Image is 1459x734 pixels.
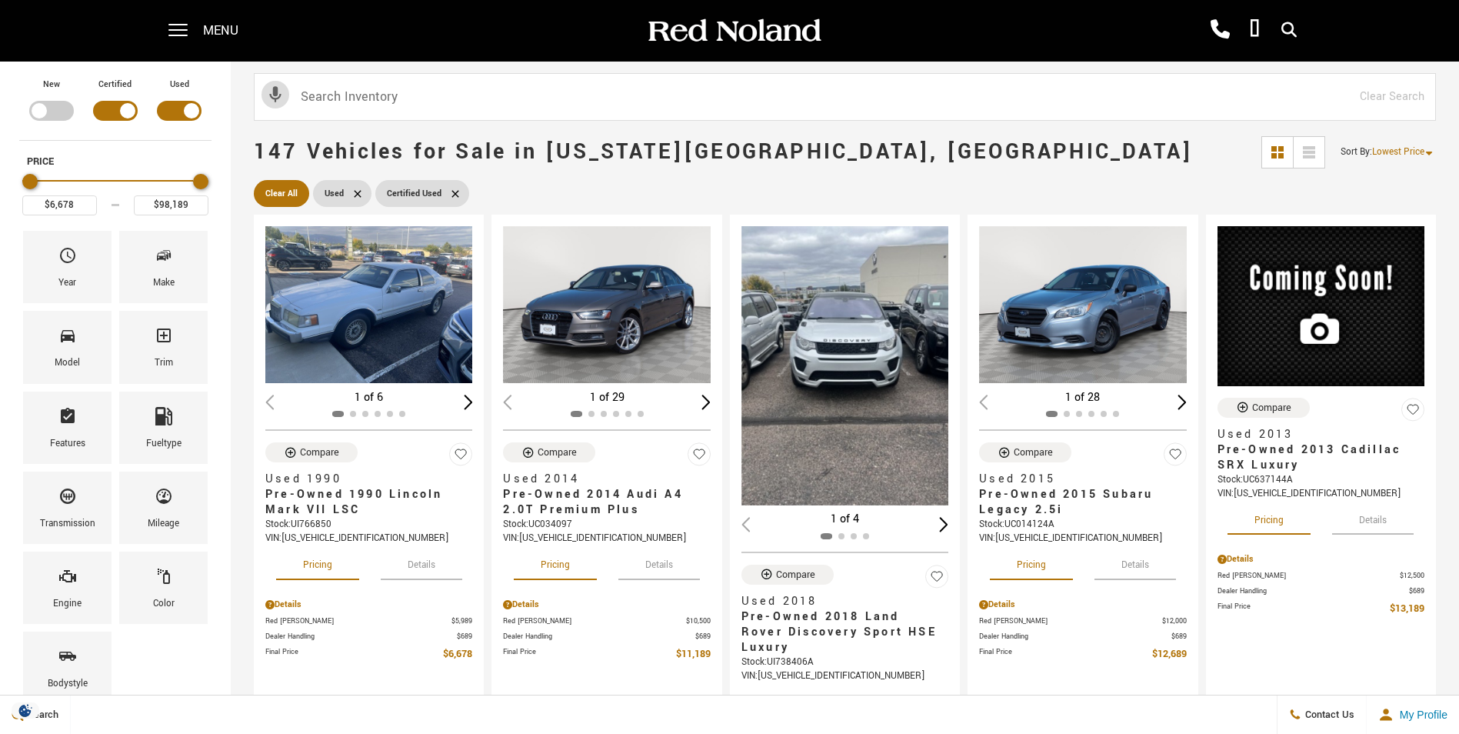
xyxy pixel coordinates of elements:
[119,311,208,383] div: TrimTrim
[1217,601,1390,617] span: Final Price
[261,81,289,108] svg: Click to toggle on voice search
[979,442,1071,462] button: Compare Vehicle
[1217,473,1424,487] div: Stock : UC637144A
[741,511,948,528] div: 1 of 4
[55,355,80,372] div: Model
[1217,586,1409,597] span: Dealer Handling
[23,632,112,704] div: BodystyleBodystyle
[1094,545,1176,579] button: details tab
[58,322,77,355] span: Model
[645,18,822,45] img: Red Noland Auto Group
[741,226,951,505] div: 1 / 2
[254,137,1193,167] span: 147 Vehicles for Sale in [US_STATE][GEOGRAPHIC_DATA], [GEOGRAPHIC_DATA]
[979,532,1186,545] div: VIN: [US_VEHICLE_IDENTIFICATION_NUMBER]
[325,184,344,203] span: Used
[265,472,472,518] a: Used 1990Pre-Owned 1990 Lincoln Mark VII LSC
[451,616,472,627] span: $5,989
[1217,487,1424,501] div: VIN: [US_VEHICLE_IDENTIFICATION_NUMBER]
[22,174,38,189] div: Minimum Price
[155,242,173,275] span: Make
[23,472,112,544] div: TransmissionTransmission
[503,616,685,627] span: Red [PERSON_NAME]
[503,442,595,462] button: Compare Vehicle
[503,487,698,518] span: Pre-Owned 2014 Audi A4 2.0T Premium Plus
[1217,570,1400,582] span: Red [PERSON_NAME]
[979,389,1186,406] div: 1 of 28
[1217,442,1413,473] span: Pre-Owned 2013 Cadillac SRX Luxury
[155,403,173,435] span: Fueltype
[27,155,204,168] h5: Price
[776,568,815,582] div: Compare
[1152,646,1187,662] span: $12,689
[8,702,43,719] img: Opt-Out Icon
[22,168,208,215] div: Price
[1400,570,1424,582] span: $12,500
[1171,631,1187,642] span: $689
[1367,696,1459,734] button: Open user profile menu
[979,487,1174,518] span: Pre-Owned 2015 Subaru Legacy 2.5i
[503,646,675,662] span: Final Price
[695,631,711,642] span: $689
[134,195,208,215] input: Maximum
[265,487,461,518] span: Pre-Owned 1990 Lincoln Mark VII LSC
[503,472,710,518] a: Used 2014Pre-Owned 2014 Audi A4 2.0T Premium Plus
[48,676,88,692] div: Bodystyle
[1409,586,1424,597] span: $689
[979,472,1174,487] span: Used 2015
[254,73,1436,121] input: Search Inventory
[503,646,710,662] a: Final Price $11,189
[741,656,948,669] div: Stock : UI738406A
[50,435,85,452] div: Features
[979,598,1186,612] div: Pricing Details - Pre-Owned 2015 Subaru Legacy 2.5i AWD
[1252,401,1291,415] div: Compare
[1332,501,1414,535] button: details tab
[265,184,298,203] span: Clear All
[741,594,948,656] a: Used 2018Pre-Owned 2018 Land Rover Discovery Sport HSE Luxury
[925,565,948,595] button: Save Vehicle
[503,631,695,642] span: Dealer Handling
[387,184,441,203] span: Certified Used
[1217,398,1310,418] button: Compare Vehicle
[503,616,710,627] a: Red [PERSON_NAME] $10,500
[119,552,208,624] div: ColorColor
[676,646,711,662] span: $11,189
[155,483,173,515] span: Mileage
[503,389,710,406] div: 1 of 29
[23,552,112,624] div: EngineEngine
[1162,616,1187,627] span: $12,000
[979,631,1171,642] span: Dealer Handling
[457,631,472,642] span: $689
[503,598,710,612] div: Pricing Details - Pre-Owned 2014 Audi A4 2.0T Premium Plus
[265,646,443,662] span: Final Price
[265,631,472,642] a: Dealer Handling $689
[990,545,1073,579] button: pricing tab
[23,311,112,383] div: ModelModel
[148,515,179,532] div: Mileage
[1372,145,1424,158] span: Lowest Price
[1164,442,1187,472] button: Save Vehicle
[979,616,1186,627] a: Red [PERSON_NAME] $12,000
[1178,395,1187,409] div: Next slide
[23,231,112,303] div: YearYear
[1217,586,1424,597] a: Dealer Handling $689
[701,395,711,409] div: Next slide
[119,472,208,544] div: MileageMileage
[503,631,710,642] a: Dealer Handling $689
[1341,145,1372,158] span: Sort By :
[265,472,461,487] span: Used 1990
[449,442,472,472] button: Save Vehicle
[1401,398,1424,428] button: Save Vehicle
[741,565,834,585] button: Compare Vehicle
[1014,445,1053,459] div: Compare
[265,226,475,383] div: 1 / 2
[58,275,76,292] div: Year
[979,518,1186,532] div: Stock : UC014124A
[1217,552,1424,566] div: Pricing Details - Pre-Owned 2013 Cadillac SRX Luxury With Navigation & AWD
[23,392,112,464] div: FeaturesFeatures
[153,596,175,612] div: Color
[153,275,175,292] div: Make
[276,545,359,579] button: pricing tab
[1301,708,1354,722] span: Contact Us
[940,517,949,532] div: Next slide
[979,646,1186,662] a: Final Price $12,689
